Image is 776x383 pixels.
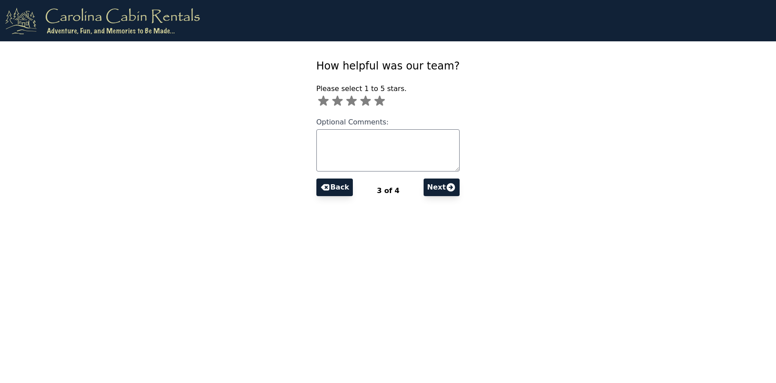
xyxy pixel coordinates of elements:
p: Please select 1 to 5 stars. [316,84,460,94]
button: Next [424,179,460,196]
textarea: Optional Comments: [316,129,460,171]
span: 3 of 4 [377,186,399,195]
span: Optional Comments: [316,118,389,126]
button: Back [316,179,353,196]
img: logo.png [5,7,200,34]
span: How helpful was our team? [316,60,460,72]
